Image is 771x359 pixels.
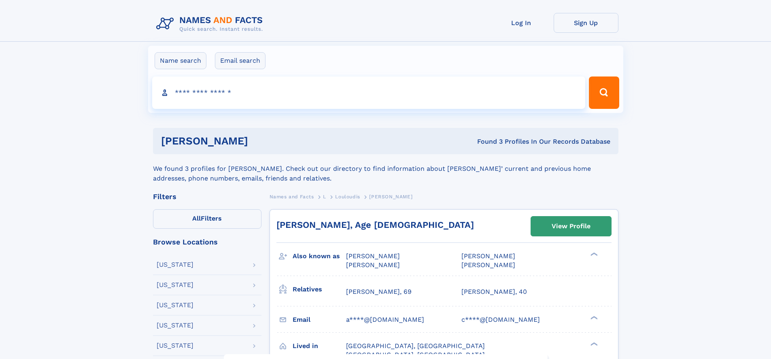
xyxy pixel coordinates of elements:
[588,341,598,346] div: ❯
[346,252,400,260] span: [PERSON_NAME]
[152,76,586,109] input: search input
[293,283,346,296] h3: Relatives
[588,252,598,257] div: ❯
[153,209,261,229] label: Filters
[153,13,270,35] img: Logo Names and Facts
[346,351,485,359] span: [GEOGRAPHIC_DATA], [GEOGRAPHIC_DATA]
[363,137,610,146] div: Found 3 Profiles In Our Records Database
[531,217,611,236] a: View Profile
[346,287,412,296] a: [PERSON_NAME], 69
[157,282,193,288] div: [US_STATE]
[293,249,346,263] h3: Also known as
[369,194,412,200] span: [PERSON_NAME]
[552,217,590,236] div: View Profile
[157,261,193,268] div: [US_STATE]
[554,13,618,33] a: Sign Up
[335,194,360,200] span: Louloudis
[461,287,527,296] a: [PERSON_NAME], 40
[293,313,346,327] h3: Email
[461,261,515,269] span: [PERSON_NAME]
[161,136,363,146] h1: [PERSON_NAME]
[153,154,618,183] div: We found 3 profiles for [PERSON_NAME]. Check out our directory to find information about [PERSON_...
[346,342,485,350] span: [GEOGRAPHIC_DATA], [GEOGRAPHIC_DATA]
[323,194,326,200] span: L
[155,52,206,69] label: Name search
[157,302,193,308] div: [US_STATE]
[323,191,326,202] a: L
[270,191,314,202] a: Names and Facts
[293,339,346,353] h3: Lived in
[153,238,261,246] div: Browse Locations
[589,76,619,109] button: Search Button
[346,261,400,269] span: [PERSON_NAME]
[157,342,193,349] div: [US_STATE]
[192,215,201,222] span: All
[588,315,598,320] div: ❯
[489,13,554,33] a: Log In
[215,52,265,69] label: Email search
[153,193,261,200] div: Filters
[157,322,193,329] div: [US_STATE]
[276,220,474,230] a: [PERSON_NAME], Age [DEMOGRAPHIC_DATA]
[461,252,515,260] span: [PERSON_NAME]
[335,191,360,202] a: Louloudis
